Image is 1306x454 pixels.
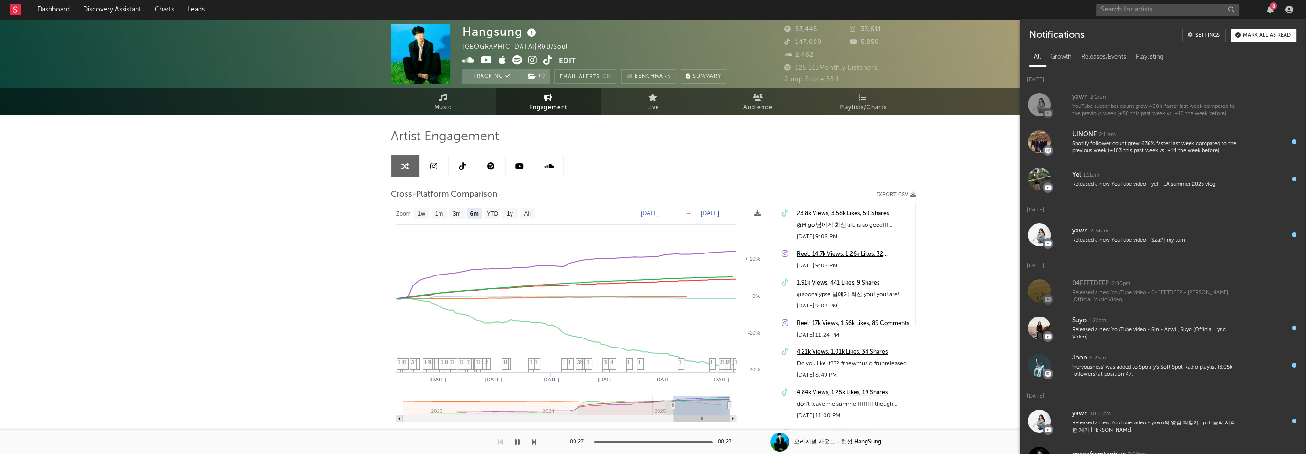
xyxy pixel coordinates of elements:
[797,208,910,220] a: 23.8k Views, 3.58k Likes, 50 Shares
[418,211,425,217] text: 1w
[459,430,521,436] text: SoundCloud Followers
[1267,6,1274,13] button: 8
[446,359,449,365] span: 1
[529,102,567,114] span: Engagement
[797,428,910,439] a: 9.84k Views, 2.87k Likes, 19 Shares
[797,370,910,381] div: [DATE] 8:49 PM
[554,69,616,84] button: Email AlertsOn
[725,359,728,365] span: 1
[577,359,580,365] span: 3
[748,367,760,372] text: -40%
[1111,280,1130,287] div: 6:00pm
[437,359,440,365] span: 1
[604,359,606,365] span: 1
[470,211,478,217] text: 6m
[784,65,878,71] span: 125,513 Monthly Listeners
[745,256,760,262] text: + 20%
[424,359,427,365] span: 1
[583,359,586,365] span: 1
[559,55,576,67] button: Edit
[722,359,725,365] span: 1
[459,359,462,365] span: 1
[524,211,530,217] text: All
[685,210,691,217] text: →
[797,410,910,422] div: [DATE] 11:00 PM
[797,277,910,289] a: 1.91k Views, 441 Likes, 9 Shares
[1072,129,1097,140] div: UINONE
[706,88,811,115] a: Audience
[535,359,538,365] span: 1
[1072,278,1109,289] div: 04FEETDEEP
[435,211,443,217] text: 1m
[478,359,481,365] span: 1
[1089,355,1107,362] div: 6:23am
[1182,29,1226,42] a: Settings
[1072,181,1240,188] div: Released a new YouTube video - yel - LA summer 2025 vlog.
[1029,29,1084,42] div: Notifications
[1020,216,1306,253] a: yawn2:34amReleased a new YouTube video - Sza의 my turn.
[602,74,611,80] em: On
[505,359,508,365] span: 1
[839,102,887,114] span: Playlists/Charts
[638,359,641,365] span: 1
[1020,198,1306,216] div: [DATE]
[1072,140,1240,155] div: Spotify follower count grew 636% faster last week compared to the previous week (+103 this past w...
[433,359,436,365] span: 1
[568,359,571,365] span: 1
[415,359,418,365] span: 1
[797,249,910,260] a: Reel: 14.7k Views, 1.26k Likes, 32 Comments
[404,359,407,365] span: 1
[1072,169,1081,181] div: Yel
[627,359,630,365] span: 1
[797,220,910,231] div: @Migo 님에게 회신 life is so good!!! #hangsung #unreleasedmusic #newmusic #unreleased #newsong
[1231,29,1296,42] button: Mark all as read
[611,359,614,365] span: 4
[743,102,773,114] span: Audience
[476,359,479,365] span: 1
[1090,94,1107,101] div: 2:17am
[1020,160,1306,198] a: Yel1:11amReleased a new YouTube video - yel - LA summer 2025 vlog.
[542,377,559,382] text: [DATE]
[637,430,685,436] text: Spotify Followers
[797,318,910,329] a: Reel: 17k Views, 1.56k Likes, 89 Comments
[522,69,550,84] button: (1)
[797,347,910,358] div: 4.21k Views, 1.01k Likes, 34 Shares
[1020,253,1306,272] div: [DATE]
[621,69,676,84] a: Benchmark
[1072,364,1240,379] div: 'nervousness' was added to Spotify's Soft Spot Radio playlist (3.05k followers) at position 47.
[1029,49,1045,65] div: All
[784,39,822,45] span: 147,000
[597,377,614,382] text: [DATE]
[797,358,910,370] div: Do you like it??? #newmusic #unreleased #hangsung #indiepop #fyp
[797,231,910,243] div: [DATE] 9:08 PM
[429,359,432,365] span: 1
[450,359,453,365] span: 1
[850,26,881,32] span: 33,611
[1076,49,1131,65] div: Releases/Events
[850,39,879,45] span: 5,850
[641,210,659,217] text: [DATE]
[469,359,471,365] span: 1
[701,210,719,217] text: [DATE]
[748,330,760,336] text: -20%
[452,211,460,217] text: 3m
[735,359,738,365] span: 1
[1089,317,1106,325] div: 1:22pm
[563,359,565,365] span: 1
[503,359,506,365] span: 1
[485,377,502,382] text: [DATE]
[1131,49,1169,65] div: Playlisting
[1096,4,1239,16] input: Search for artists
[452,359,455,365] span: 1
[1020,309,1306,347] a: Suyo1:22pmReleased a new YouTube video - Sin - Agwi , Suyo (Official Lyric Video).
[1020,67,1306,86] div: [DATE]
[396,211,411,217] text: Zoom
[727,359,730,365] span: 2
[507,211,513,217] text: 1y
[485,359,488,365] span: 2
[530,359,533,365] span: 1
[1072,237,1240,244] div: Released a new YouTube video - Sza의 my turn.
[402,359,405,365] span: 4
